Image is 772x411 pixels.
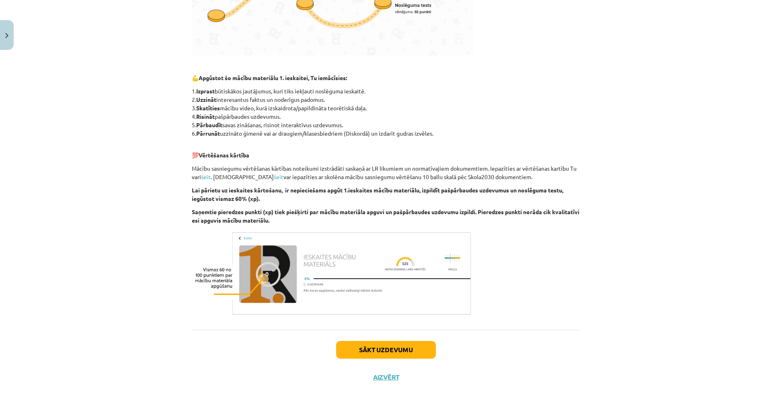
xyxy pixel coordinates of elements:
[192,143,580,159] p: 💯
[196,87,215,95] b: Izprast
[336,341,436,359] button: Sākt uzdevumu
[192,164,580,181] p: Mācību sasniegumu vērtēšanas kārtības noteikumi izstrādāti saskaņā ar LR likumiem un normatīvajie...
[192,74,580,82] p: 💪
[371,373,401,381] button: Aizvērt
[196,130,220,137] b: Pārrunāt
[196,104,220,112] b: Skatīties
[274,173,283,180] a: šeit
[196,96,216,103] b: Uzzināt
[192,87,580,138] p: 1. būtiskākos jautājumus, kuri tiks iekļauti noslēguma ieskaitē. 2. interesantus faktus un noderī...
[192,208,579,224] b: Saņemtie pieredzes punkti (xp) tiek piešķirti par mācību materiāla apguvi un pašpārbaudes uzdevum...
[196,113,215,120] b: Risināt
[192,186,563,202] b: Lai pārietu uz ieskaites kārtošanu, ir nepieciešams apgūt 1.ieskaites mācību materiālu, izpildīt ...
[196,121,222,128] b: Pārbaudīt
[199,74,347,81] b: Apgūstot šo mācību materiālu 1. ieskaitei, Tu iemācīsies:
[201,173,211,180] a: šeit
[199,151,249,159] b: Vērtēšanas kārtība
[5,33,8,38] img: icon-close-lesson-0947bae3869378f0d4975bcd49f059093ad1ed9edebbc8119c70593378902aed.svg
